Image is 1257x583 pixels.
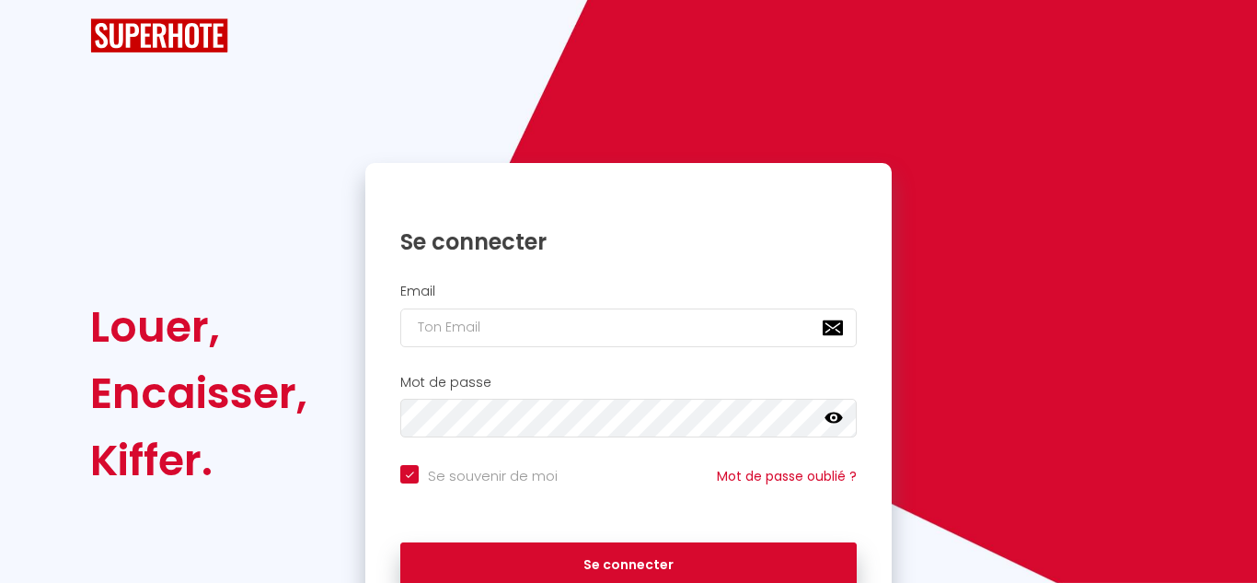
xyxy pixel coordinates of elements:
a: Mot de passe oublié ? [717,467,857,485]
div: Encaisser, [90,360,307,426]
div: Kiffer. [90,427,307,494]
div: Louer, [90,294,307,360]
img: SuperHote logo [90,18,228,52]
h2: Email [400,284,857,299]
h1: Se connecter [400,227,857,256]
input: Ton Email [400,309,857,347]
h2: Mot de passe [400,375,857,391]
